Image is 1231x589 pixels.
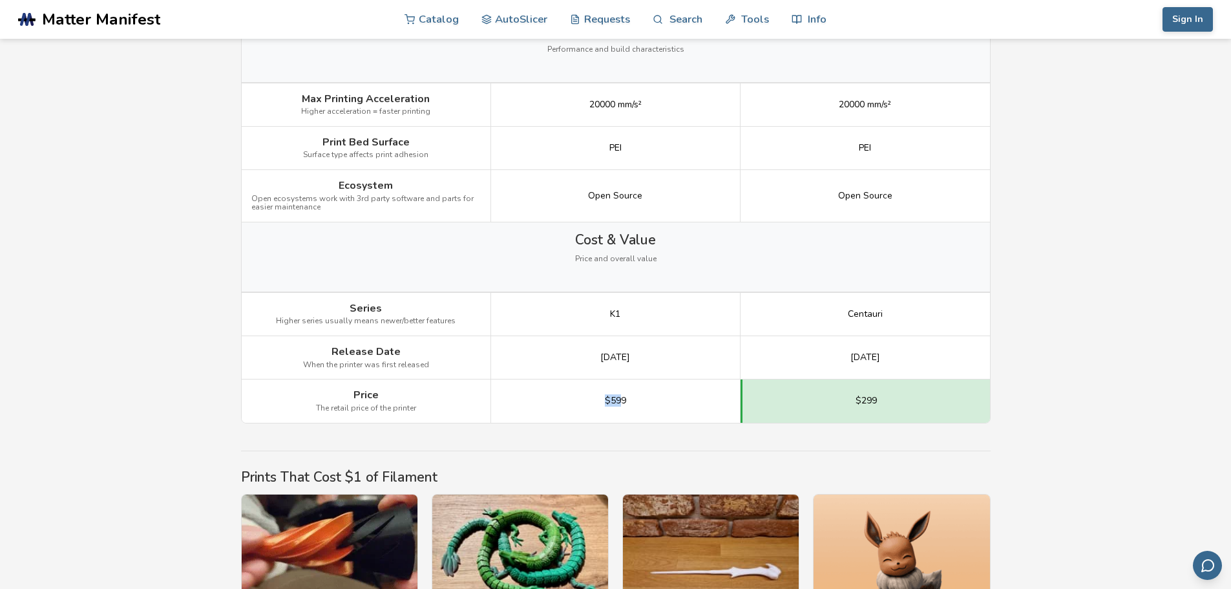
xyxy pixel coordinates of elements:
[610,309,620,319] span: K1
[301,107,430,116] span: Higher acceleration = faster printing
[302,93,430,105] span: Max Printing Acceleration
[547,45,684,54] span: Performance and build characteristics
[303,361,429,370] span: When the printer was first released
[1163,7,1213,32] button: Sign In
[600,352,630,363] span: [DATE]
[42,10,160,28] span: Matter Manifest
[589,100,642,110] span: 20000 mm/s²
[605,396,626,406] span: $599
[859,143,871,153] span: PEI
[850,352,880,363] span: [DATE]
[331,346,401,358] span: Release Date
[1193,551,1222,580] button: Send feedback via email
[303,151,428,160] span: Surface type affects print adhesion
[848,309,883,319] span: Centauri
[353,389,379,401] span: Price
[339,180,393,191] span: Ecosystem
[588,191,642,201] span: Open Source
[322,136,410,148] span: Print Bed Surface
[241,469,991,485] h2: Prints That Cost $1 of Filament
[856,396,877,406] span: $299
[575,232,656,248] span: Cost & Value
[251,195,481,213] span: Open ecosystems work with 3rd party software and parts for easier maintenance
[350,303,382,314] span: Series
[316,404,416,413] span: The retail price of the printer
[276,317,456,326] span: Higher series usually means newer/better features
[609,143,622,153] span: PEI
[838,191,892,201] span: Open Source
[575,255,657,264] span: Price and overall value
[839,100,891,110] span: 20000 mm/s²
